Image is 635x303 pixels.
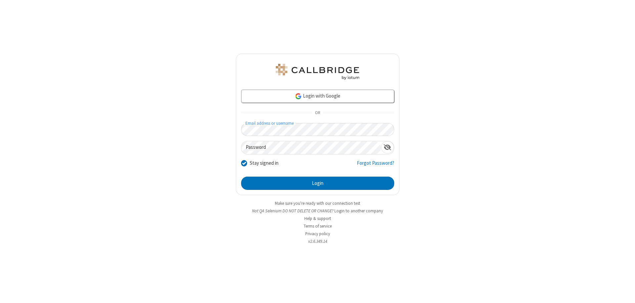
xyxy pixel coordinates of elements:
li: v2.6.349.14 [236,238,400,244]
img: QA Selenium DO NOT DELETE OR CHANGE [275,64,360,80]
div: Show password [381,141,394,153]
input: Email address or username [241,123,394,136]
a: Login with Google [241,90,394,103]
a: Privacy policy [305,231,330,237]
a: Help & support [304,216,331,221]
button: Login [241,177,394,190]
li: Not QA Selenium DO NOT DELETE OR CHANGE? [236,208,400,214]
a: Terms of service [304,223,332,229]
input: Password [241,141,381,154]
span: OR [312,108,323,118]
button: Login to another company [334,208,383,214]
label: Stay signed in [250,159,278,167]
a: Forgot Password? [357,159,394,172]
img: google-icon.png [295,93,302,100]
a: Make sure you're ready with our connection test [275,200,360,206]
